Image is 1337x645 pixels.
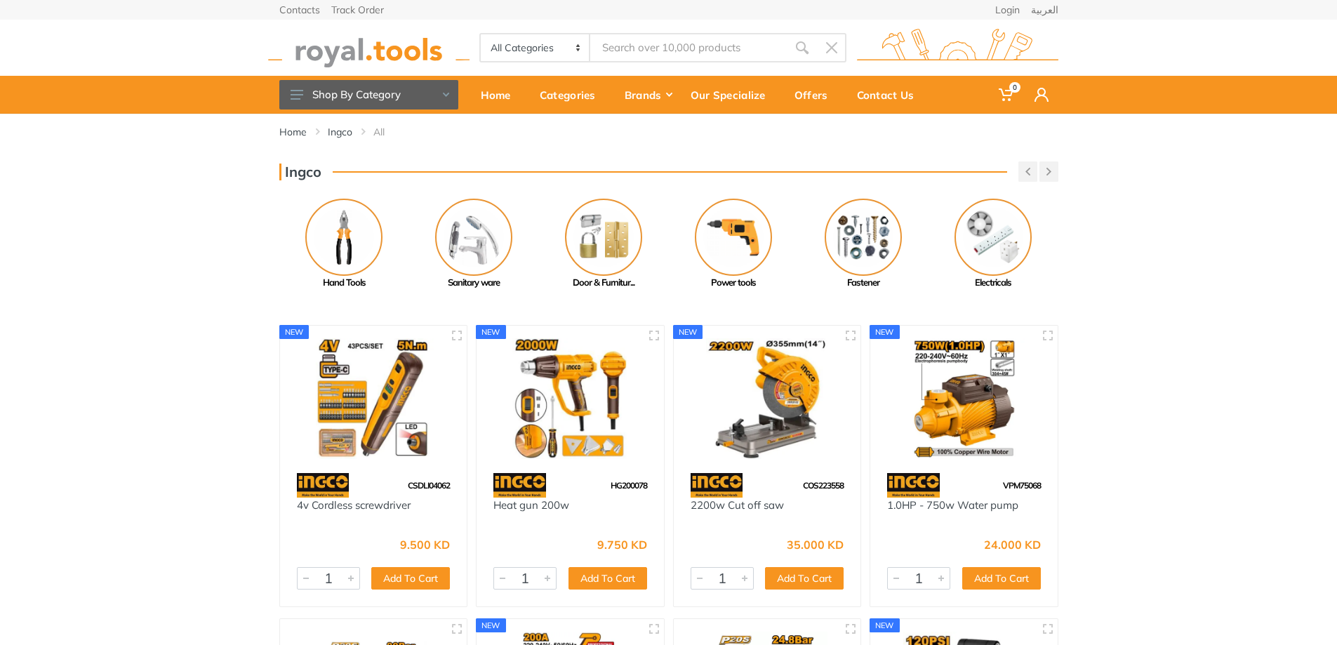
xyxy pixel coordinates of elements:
[785,76,847,114] a: Offers
[995,5,1020,15] a: Login
[1031,5,1058,15] a: العربية
[669,276,799,290] div: Power tools
[539,276,669,290] div: Door & Furnitur...
[279,5,320,15] a: Contacts
[857,29,1058,67] img: royal.tools Logo
[954,199,1032,276] img: Royal - Electricals
[887,473,940,498] img: 91.webp
[493,498,569,512] a: Heat gun 200w
[847,80,933,109] div: Contact Us
[476,618,506,632] div: new
[799,199,929,290] a: Fastener
[305,199,383,276] img: Royal - Hand Tools
[989,76,1025,114] a: 0
[435,199,512,276] img: Royal - Sanitary ware
[615,80,681,109] div: Brands
[279,125,1058,139] nav: breadcrumb
[825,199,902,276] img: Royal - Fastener
[409,276,539,290] div: Sanitary ware
[471,76,530,114] a: Home
[785,80,847,109] div: Offers
[929,276,1058,290] div: Electricals
[787,539,844,550] div: 35.000 KD
[530,80,615,109] div: Categories
[279,276,409,290] div: Hand Tools
[279,325,310,339] div: new
[471,80,530,109] div: Home
[481,34,591,61] select: Category
[962,567,1041,590] button: Add To Cart
[870,325,900,339] div: new
[847,76,933,114] a: Contact Us
[681,76,785,114] a: Our Specialize
[590,33,787,62] input: Site search
[476,325,506,339] div: new
[691,498,784,512] a: 2200w Cut off saw
[1009,82,1020,93] span: 0
[530,76,615,114] a: Categories
[870,618,900,632] div: new
[929,199,1058,290] a: Electricals
[328,125,352,139] a: Ingco
[984,539,1041,550] div: 24.000 KD
[691,473,743,498] img: 91.webp
[409,199,539,290] a: Sanitary ware
[597,539,647,550] div: 9.750 KD
[268,29,470,67] img: royal.tools Logo
[669,199,799,290] a: Power tools
[1003,480,1041,491] span: VPM75068
[673,325,703,339] div: new
[297,498,411,512] a: 4v Cordless screwdriver
[279,164,321,180] h3: Ingco
[279,199,409,290] a: Hand Tools
[297,473,350,498] img: 91.webp
[883,338,1045,460] img: Royal Tools - 1.0HP - 750w Water pump
[408,480,450,491] span: CSDLI04062
[565,199,642,276] img: Royal - Door & Furniture Hardware
[568,567,647,590] button: Add To Cart
[489,338,651,460] img: Royal Tools - Heat gun 200w
[371,567,450,590] button: Add To Cart
[493,473,546,498] img: 91.webp
[400,539,450,550] div: 9.500 KD
[799,276,929,290] div: Fastener
[539,199,669,290] a: Door & Furnitur...
[279,125,307,139] a: Home
[803,480,844,491] span: COS223558
[686,338,849,460] img: Royal Tools - 2200w Cut off saw
[373,125,406,139] li: All
[293,338,455,460] img: Royal Tools - 4v Cordless screwdriver
[279,80,458,109] button: Shop By Category
[611,480,647,491] span: HG200078
[681,80,785,109] div: Our Specialize
[765,567,844,590] button: Add To Cart
[887,498,1018,512] a: 1.0HP - 750w Water pump
[331,5,384,15] a: Track Order
[695,199,772,276] img: Royal - Power tools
